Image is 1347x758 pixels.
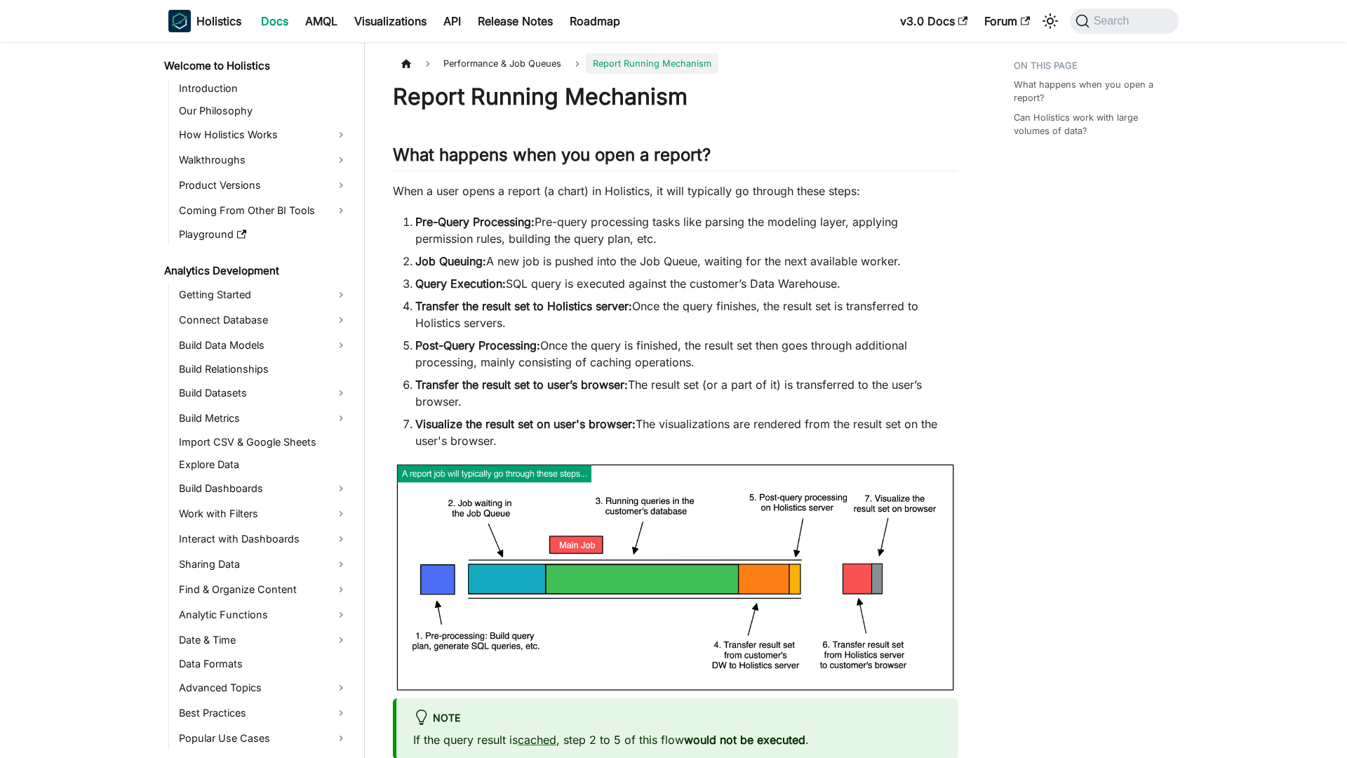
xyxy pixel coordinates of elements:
[415,253,958,270] li: A new job is pushed into the Job Queue, waiting for the next available worker.
[297,10,346,32] a: AMQL
[175,702,352,724] a: Best Practices
[586,53,718,74] span: Report Running Mechanism
[435,10,469,32] a: API
[415,215,535,229] strong: Pre-Query Processing:
[175,225,352,244] a: Playground
[393,53,958,74] nav: Breadcrumbs
[175,284,352,306] a: Getting Started
[1014,111,1170,138] a: Can Holistics work with large volumes of data?
[175,432,352,452] a: Import CSV & Google Sheets
[976,10,1038,32] a: Forum
[175,455,352,474] a: Explore Data
[175,124,352,146] a: How Holistics Works
[175,677,352,699] a: Advanced Topics
[175,407,352,430] a: Build Metrics
[413,731,941,748] p: If the query result is , step 2 to 5 of this flow .
[168,10,241,32] a: HolisticsHolisticsHolistics
[175,359,352,379] a: Build Relationships
[175,604,352,626] a: Analytic Functions
[415,338,540,352] strong: Post-Query Processing:
[175,629,352,651] a: Date & Time
[393,182,958,199] p: When a user opens a report (a chart) in Holistics, it will typically go through these steps:
[175,654,352,674] a: Data Formats
[415,415,958,449] li: The visualizations are rendered from the result set on the user's browser.
[415,417,636,431] strong: Visualize the result set on user's browser:
[393,53,420,74] a: Home page
[175,79,352,98] a: Introduction
[168,10,191,32] img: Holistics
[175,503,352,525] a: Work with Filters
[415,213,958,247] li: Pre-query processing tasks like parsing the modeling layer, applying permission rules, building t...
[892,10,976,32] a: v3.0 Docs
[1014,78,1170,105] a: What happens when you open a report?
[684,733,805,747] strong: would not be executed
[175,101,352,121] a: Our Philosophy
[175,578,352,601] a: Find & Organize Content
[393,83,958,111] h1: Report Running Mechanism
[346,10,435,32] a: Visualizations
[175,477,352,500] a: Build Dashboards
[415,299,632,313] strong: Transfer the result set to Holistics server:
[413,710,941,728] div: Note
[1090,15,1138,27] span: Search
[175,553,352,576] a: Sharing Data
[415,378,628,392] strong: Transfer the result set to user’s browser:
[175,528,352,550] a: Interact with Dashboards
[175,309,352,331] a: Connect Database
[196,13,241,29] b: Holistics
[175,727,352,750] a: Popular Use Cases
[415,337,958,371] li: Once the query is finished, the result set then goes through additional processing, mainly consis...
[561,10,629,32] a: Roadmap
[1070,8,1179,34] button: Search (Command+K)
[160,261,352,281] a: Analytics Development
[1039,10,1061,32] button: Switch between dark and light mode (currently system mode)
[415,298,958,331] li: Once the query finishes, the result set is transferred to Holistics servers.
[175,334,352,357] a: Build Data Models
[175,174,352,197] a: Product Versions
[160,56,352,76] a: Welcome to Holistics
[415,277,506,291] strong: Query Execution:
[415,275,958,292] li: SQL query is executed against the customer’s Data Warehouse.
[415,376,958,410] li: The result set (or a part of it) is transferred to the user’s browser.
[415,254,486,268] strong: Job Queuing:
[518,733,556,747] a: cached
[469,10,561,32] a: Release Notes
[253,10,297,32] a: Docs
[175,382,352,404] a: Build Datasets
[175,199,352,222] a: Coming From Other BI Tools
[154,42,365,758] nav: Docs sidebar
[175,149,352,171] a: Walkthroughs
[393,145,958,171] h2: What happens when you open a report?
[436,53,568,74] span: Performance & Job Queues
